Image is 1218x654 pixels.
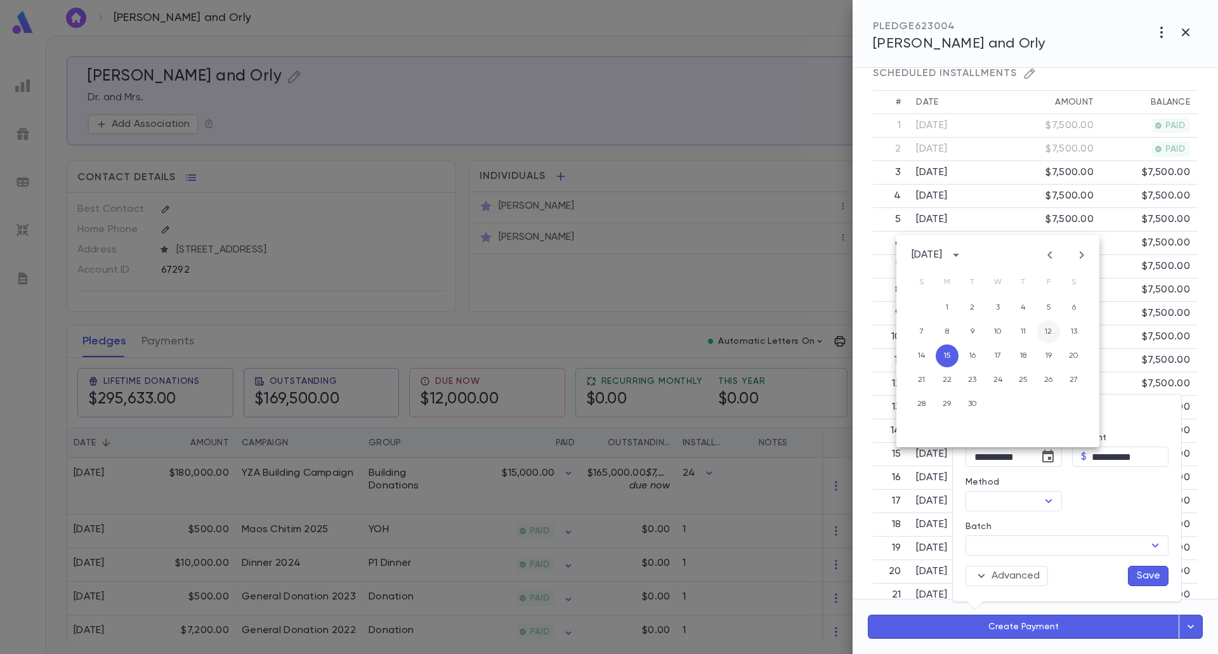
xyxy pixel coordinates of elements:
button: Choose date, selected date is Sep 15, 2025 [1035,444,1061,469]
span: Friday [1037,270,1060,295]
button: 19 [1037,344,1060,367]
button: 17 [986,344,1009,367]
button: 30 [961,393,984,415]
button: 10 [986,320,1009,343]
button: 12 [1037,320,1060,343]
button: 9 [961,320,984,343]
button: 5 [1037,296,1060,319]
button: 8 [936,320,959,343]
button: 1 [936,296,959,319]
button: 27 [1063,369,1085,391]
button: Save [1128,566,1169,586]
button: 14 [910,344,933,367]
button: 11 [1012,320,1035,343]
button: 18 [1012,344,1035,367]
button: 25 [1012,369,1035,391]
button: 6 [1063,296,1085,319]
button: calendar view is open, switch to year view [946,245,966,265]
button: 15 [936,344,959,367]
button: 16 [961,344,984,367]
button: 7 [910,320,933,343]
span: Monday [936,270,959,295]
button: Advanced [966,566,1048,586]
button: 21 [910,369,933,391]
span: Saturday [1063,270,1085,295]
button: 2 [961,296,984,319]
button: 29 [936,393,959,415]
span: Thursday [1012,270,1035,295]
button: 20 [1063,344,1085,367]
button: 24 [986,369,1009,391]
span: Sunday [910,270,933,295]
button: 3 [986,296,1009,319]
button: Open [1146,537,1164,554]
button: Open [1040,492,1058,510]
label: Batch [966,521,992,532]
button: 4 [1012,296,1035,319]
button: 22 [936,369,959,391]
button: 28 [910,393,933,415]
button: 26 [1037,369,1060,391]
button: 23 [961,369,984,391]
span: Tuesday [961,270,984,295]
div: [DATE] [912,249,942,261]
span: Wednesday [986,270,1009,295]
p: $ [1081,450,1087,463]
button: 13 [1063,320,1085,343]
button: Next month [1071,245,1092,265]
label: Method [966,477,999,487]
button: Previous month [1040,245,1060,265]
